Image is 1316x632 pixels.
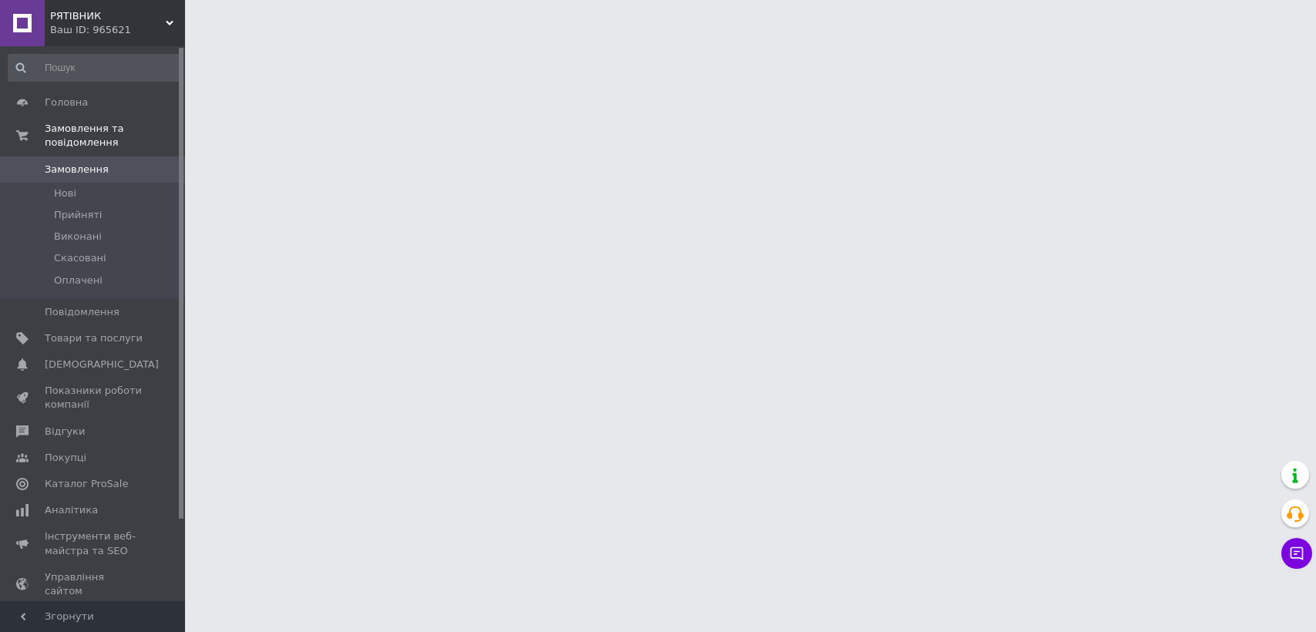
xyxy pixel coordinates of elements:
div: Ваш ID: 965621 [50,23,185,37]
input: Пошук [8,54,181,82]
span: Оплачені [54,274,103,287]
span: Замовлення [45,163,109,176]
span: РЯТІВНИК [50,9,166,23]
span: Інструменти веб-майстра та SEO [45,529,143,557]
span: Товари та послуги [45,331,143,345]
button: Чат з покупцем [1281,538,1312,569]
span: Показники роботи компанії [45,384,143,412]
span: Виконані [54,230,102,244]
span: Аналітика [45,503,98,517]
span: Повідомлення [45,305,119,319]
span: Покупці [45,451,86,465]
span: Нові [54,187,76,200]
span: Скасовані [54,251,106,265]
span: Головна [45,96,88,109]
span: Управління сайтом [45,570,143,598]
span: Відгуки [45,425,85,439]
span: Прийняті [54,208,102,222]
span: [DEMOGRAPHIC_DATA] [45,358,159,371]
span: Каталог ProSale [45,477,128,491]
span: Замовлення та повідомлення [45,122,185,150]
